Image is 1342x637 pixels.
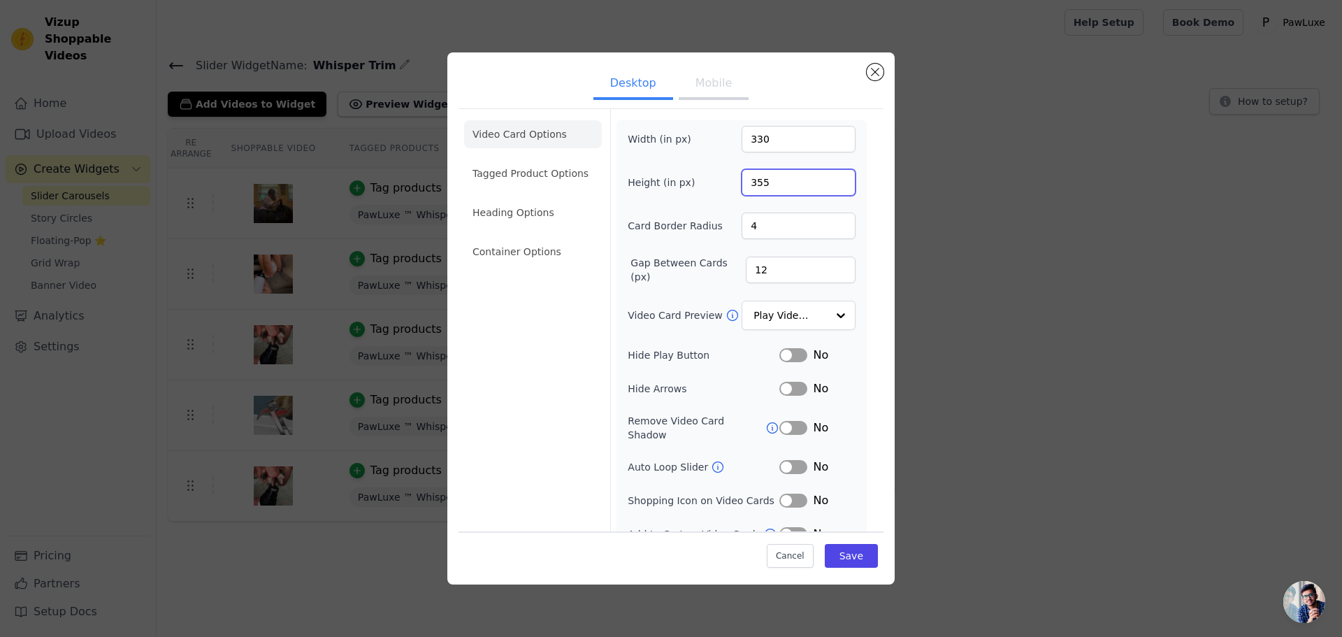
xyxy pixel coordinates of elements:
label: Hide Arrows [628,382,779,396]
button: Save [825,544,878,568]
span: No [813,492,828,509]
label: Auto Loop Slider [628,460,711,474]
span: No [813,380,828,397]
span: No [813,420,828,436]
label: Remove Video Card Shadow [628,414,765,442]
span: No [813,526,828,543]
button: Desktop [593,69,673,100]
label: Width (in px) [628,132,704,146]
span: No [813,459,828,475]
label: Add to Cart on Video Cards [628,527,763,541]
label: Height (in px) [628,176,704,189]
label: Shopping Icon on Video Cards [628,494,779,508]
button: Cancel [767,544,814,568]
li: Container Options [464,238,602,266]
span: No [813,347,828,364]
button: Close modal [867,64,883,80]
label: Card Border Radius [628,219,723,233]
label: Hide Play Button [628,348,779,362]
li: Tagged Product Options [464,159,602,187]
div: Open chat [1283,581,1325,623]
li: Video Card Options [464,120,602,148]
button: Mobile [679,69,749,100]
label: Gap Between Cards (px) [630,256,746,284]
li: Heading Options [464,199,602,227]
label: Video Card Preview [628,308,725,322]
